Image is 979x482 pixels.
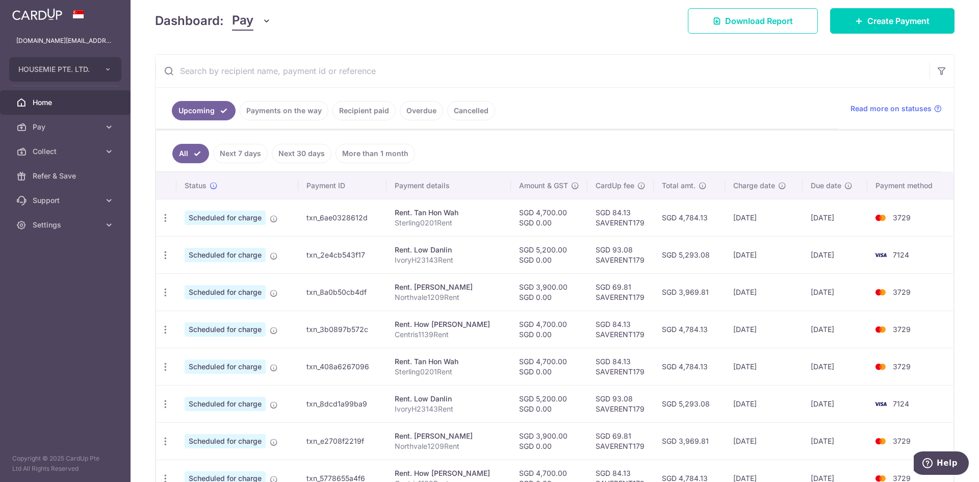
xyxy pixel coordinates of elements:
[395,441,503,451] p: Northvale1209Rent
[33,146,100,157] span: Collect
[688,8,818,34] a: Download Report
[395,319,503,329] div: Rent. How [PERSON_NAME]
[803,348,867,385] td: [DATE]
[298,172,387,199] th: Payment ID
[803,422,867,460] td: [DATE]
[654,348,725,385] td: SGD 4,784.13
[725,311,802,348] td: [DATE]
[156,55,930,87] input: Search by recipient name, payment id or reference
[654,385,725,422] td: SGD 5,293.08
[596,181,634,191] span: CardUp fee
[587,273,654,311] td: SGD 69.81 SAVERENT179
[811,181,841,191] span: Due date
[213,144,268,163] a: Next 7 days
[587,348,654,385] td: SGD 84.13 SAVERENT179
[654,199,725,236] td: SGD 4,784.13
[172,144,209,163] a: All
[232,11,253,31] span: Pay
[654,422,725,460] td: SGD 3,969.81
[870,323,891,336] img: Bank Card
[587,199,654,236] td: SGD 84.13 SAVERENT179
[914,451,969,477] iframe: Opens a widget where you can find more information
[654,236,725,273] td: SGD 5,293.08
[893,437,911,445] span: 3729
[803,311,867,348] td: [DATE]
[511,348,587,385] td: SGD 4,700.00 SGD 0.00
[519,181,568,191] span: Amount & GST
[867,15,930,27] span: Create Payment
[395,431,503,441] div: Rent. [PERSON_NAME]
[733,181,775,191] span: Charge date
[298,236,387,273] td: txn_2e4cb543f17
[511,199,587,236] td: SGD 4,700.00 SGD 0.00
[803,385,867,422] td: [DATE]
[155,12,224,30] h4: Dashboard:
[185,360,266,374] span: Scheduled for charge
[893,399,909,408] span: 7124
[511,385,587,422] td: SGD 5,200.00 SGD 0.00
[870,361,891,373] img: Bank Card
[447,101,495,120] a: Cancelled
[298,422,387,460] td: txn_e2708f2219f
[395,404,503,414] p: IvoryH23143Rent
[395,282,503,292] div: Rent. [PERSON_NAME]
[272,144,331,163] a: Next 30 days
[185,397,266,411] span: Scheduled for charge
[298,273,387,311] td: txn_8a0b50cb4df
[185,211,266,225] span: Scheduled for charge
[395,245,503,255] div: Rent. Low Danlin
[587,385,654,422] td: SGD 93.08 SAVERENT179
[511,273,587,311] td: SGD 3,900.00 SGD 0.00
[587,311,654,348] td: SGD 84.13 SAVERENT179
[172,101,236,120] a: Upcoming
[867,172,954,199] th: Payment method
[654,273,725,311] td: SGD 3,969.81
[9,57,121,82] button: HOUSEMIE PTE. LTD.
[803,273,867,311] td: [DATE]
[654,311,725,348] td: SGD 4,784.13
[33,220,100,230] span: Settings
[18,64,94,74] span: HOUSEMIE PTE. LTD.
[893,213,911,222] span: 3729
[725,199,802,236] td: [DATE]
[33,171,100,181] span: Refer & Save
[33,122,100,132] span: Pay
[725,385,802,422] td: [DATE]
[803,199,867,236] td: [DATE]
[725,236,802,273] td: [DATE]
[298,199,387,236] td: txn_6ae0328612d
[33,97,100,108] span: Home
[387,172,511,199] th: Payment details
[185,322,266,337] span: Scheduled for charge
[511,311,587,348] td: SGD 4,700.00 SGD 0.00
[587,422,654,460] td: SGD 69.81 SAVERENT179
[893,362,911,371] span: 3729
[185,285,266,299] span: Scheduled for charge
[395,357,503,367] div: Rent. Tan Hon Wah
[587,236,654,273] td: SGD 93.08 SAVERENT179
[395,367,503,377] p: Sterling0201Rent
[725,273,802,311] td: [DATE]
[16,36,114,46] p: [DOMAIN_NAME][EMAIL_ADDRESS][PERSON_NAME][DOMAIN_NAME]
[870,286,891,298] img: Bank Card
[332,101,396,120] a: Recipient paid
[893,288,911,296] span: 3729
[870,249,891,261] img: Bank Card
[870,212,891,224] img: Bank Card
[336,144,415,163] a: More than 1 month
[240,101,328,120] a: Payments on the way
[395,255,503,265] p: IvoryH23143Rent
[298,385,387,422] td: txn_8dcd1a99ba9
[33,195,100,206] span: Support
[662,181,695,191] span: Total amt.
[830,8,955,34] a: Create Payment
[185,434,266,448] span: Scheduled for charge
[511,422,587,460] td: SGD 3,900.00 SGD 0.00
[511,236,587,273] td: SGD 5,200.00 SGD 0.00
[395,329,503,340] p: Centris1139Rent
[803,236,867,273] td: [DATE]
[870,435,891,447] img: Bank Card
[870,398,891,410] img: Bank Card
[395,208,503,218] div: Rent. Tan Hon Wah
